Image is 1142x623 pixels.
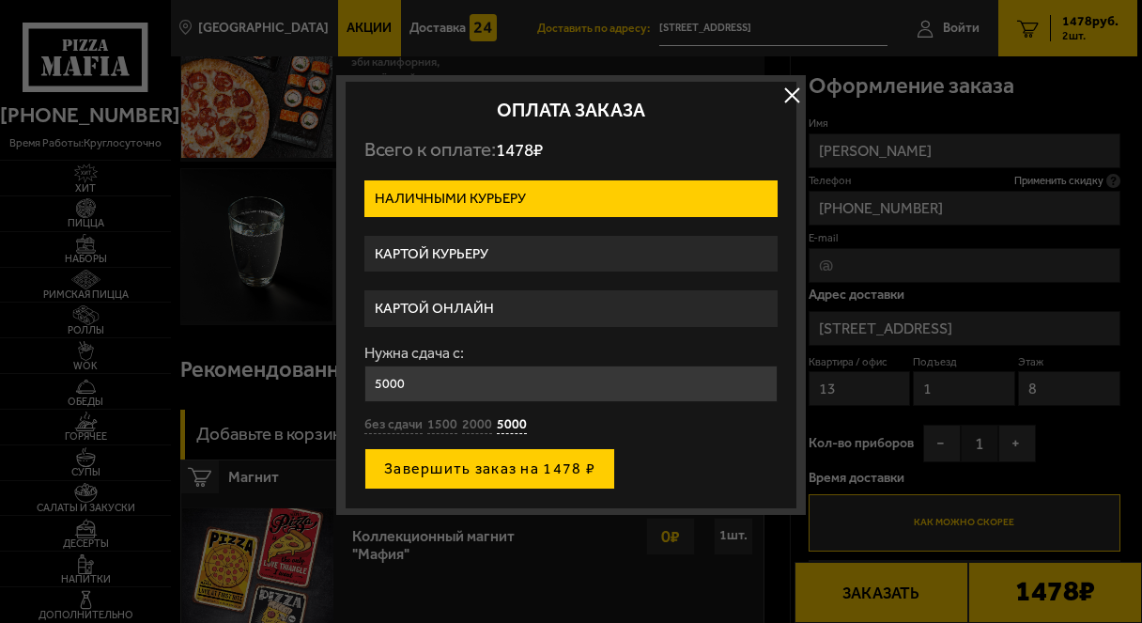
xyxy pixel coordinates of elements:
[497,416,527,434] button: 5000
[364,180,778,217] label: Наличными курьеру
[364,138,778,162] p: Всего к оплате:
[364,236,778,273] label: Картой курьеру
[364,448,615,490] button: Завершить заказ на 1478 ₽
[364,290,778,327] label: Картой онлайн
[496,139,543,161] span: 1478 ₽
[462,416,492,434] button: 2000
[364,101,778,119] h2: Оплата заказа
[364,416,423,434] button: без сдачи
[364,346,778,361] label: Нужна сдача с:
[427,416,457,434] button: 1500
